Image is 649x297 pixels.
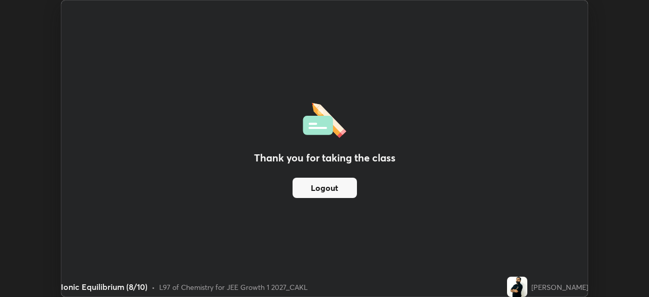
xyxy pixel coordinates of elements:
[159,282,308,292] div: L97 of Chemistry for JEE Growth 1 2027_CAKL
[152,282,155,292] div: •
[507,277,527,297] img: 00fcdc8c2d1747f4bc8ffc0d8809752b.jpg
[61,281,148,293] div: Ionic Equilibrium (8/10)
[254,150,395,166] h2: Thank you for taking the class
[303,100,346,138] img: offlineFeedback.1438e8b3.svg
[293,178,357,198] button: Logout
[531,282,588,292] div: [PERSON_NAME]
